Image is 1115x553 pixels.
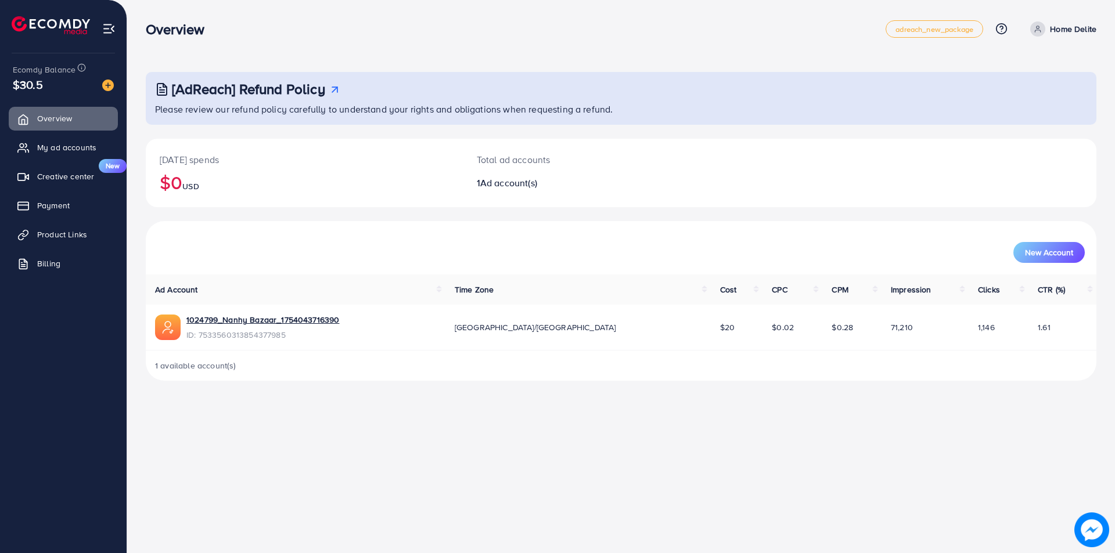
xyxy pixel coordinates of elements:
span: Cost [720,284,737,295]
span: Product Links [37,229,87,240]
h2: $0 [160,171,449,193]
a: My ad accounts [9,136,118,159]
span: CPM [832,284,848,295]
span: 71,210 [891,321,913,333]
img: menu [102,22,116,35]
span: Impression [891,284,931,295]
span: My ad accounts [37,142,96,153]
span: adreach_new_package [895,26,973,33]
a: Product Links [9,223,118,246]
p: Total ad accounts [477,153,686,167]
span: Ecomdy Balance [13,64,75,75]
span: Clicks [978,284,1000,295]
span: CTR (%) [1038,284,1065,295]
a: Payment [9,194,118,217]
img: ic-ads-acc.e4c84228.svg [155,315,181,340]
img: image [102,79,114,91]
span: Ad account(s) [480,176,537,189]
span: $0.28 [832,321,853,333]
span: New Account [1025,248,1073,256]
img: logo [12,16,90,34]
a: Home Delite [1026,21,1096,37]
button: New Account [1013,242,1085,263]
span: New [99,159,127,173]
span: Overview [37,113,72,124]
a: Overview [9,107,118,130]
p: Home Delite [1050,22,1096,36]
h3: Overview [146,21,214,38]
span: Creative center [37,171,94,182]
span: $30.5 [13,76,43,93]
span: Billing [37,258,60,269]
span: USD [182,180,199,192]
p: Please review our refund policy carefully to understand your rights and obligations when requesti... [155,102,1089,116]
h3: [AdReach] Refund Policy [172,81,325,97]
span: CPC [772,284,787,295]
a: Creative centerNew [9,165,118,188]
a: Billing [9,252,118,275]
span: 1,146 [978,321,995,333]
span: [GEOGRAPHIC_DATA]/[GEOGRAPHIC_DATA] [455,321,616,333]
h2: 1 [477,178,686,189]
span: Ad Account [155,284,198,295]
span: $0.02 [772,321,794,333]
span: ID: 7533560313854377985 [186,329,339,341]
span: 1 available account(s) [155,360,236,371]
p: [DATE] spends [160,153,449,167]
span: 1.61 [1038,321,1051,333]
span: Time Zone [455,284,494,295]
a: 1024799_Nanhy Bazaar_1754043716390 [186,314,339,326]
span: Payment [37,200,70,211]
a: adreach_new_package [886,20,983,38]
span: $20 [720,321,735,333]
img: image [1076,514,1108,546]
